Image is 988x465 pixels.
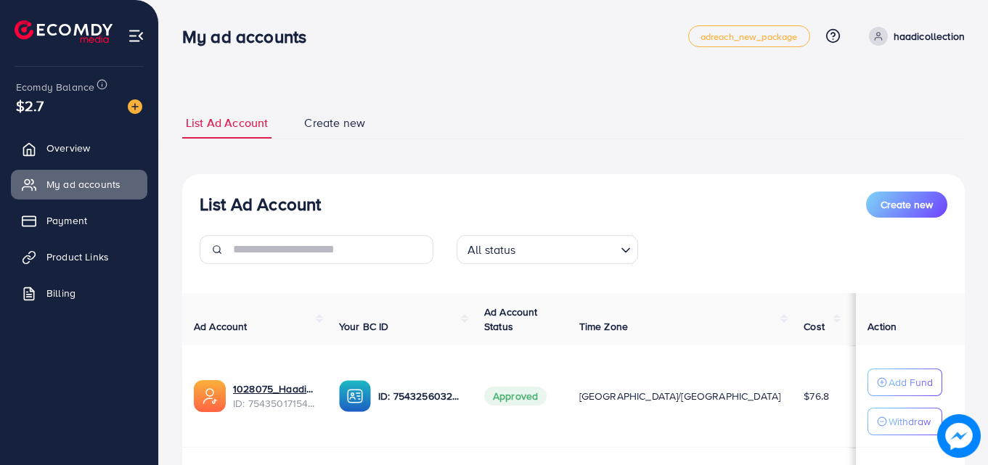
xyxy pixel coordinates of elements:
p: Withdraw [889,413,931,430]
button: Withdraw [867,408,942,435]
input: Search for option [520,236,615,260]
span: Payment [46,213,87,228]
a: Payment [11,206,147,235]
span: adreach_new_package [701,32,798,41]
span: [GEOGRAPHIC_DATA]/[GEOGRAPHIC_DATA] [579,389,781,403]
span: $76.8 [804,389,829,403]
img: image [128,99,142,114]
span: Action [867,319,897,334]
span: ID: 7543501715413303303 [233,396,316,411]
span: Your BC ID [339,319,389,334]
a: adreach_new_package [688,25,810,47]
h3: List Ad Account [200,194,321,215]
span: Approved [484,387,547,406]
a: Billing [11,279,147,308]
p: haadicollection [894,28,965,45]
span: List Ad Account [186,115,268,131]
span: All status [465,239,519,260]
span: Billing [46,286,75,300]
a: 1028075_Haadi Collection_1756358600312 [233,382,316,396]
button: Create new [866,192,947,218]
span: Product Links [46,250,109,264]
h3: My ad accounts [182,26,318,47]
span: Ad Account [194,319,248,334]
a: haadicollection [863,27,965,46]
img: image [937,414,980,457]
img: logo [15,20,113,43]
span: Time Zone [579,319,628,334]
img: ic-ads-acc.e4c84228.svg [194,380,226,412]
span: Cost [804,319,825,334]
span: Overview [46,141,90,155]
a: Product Links [11,242,147,271]
img: menu [128,28,144,44]
span: My ad accounts [46,177,121,192]
span: Create new [881,197,933,212]
p: Add Fund [889,374,933,391]
span: Ad Account Status [484,305,538,334]
img: ic-ba-acc.ded83a64.svg [339,380,371,412]
span: Create new [304,115,365,131]
a: Overview [11,133,147,162]
a: My ad accounts [11,170,147,199]
div: <span class='underline'>1028075_Haadi Collection_1756358600312</span></br>7543501715413303303 [233,382,316,411]
div: Search for option [457,235,638,264]
p: ID: 7543256032659963921 [378,387,461,405]
button: Add Fund [867,369,942,396]
span: $2.7 [16,95,44,116]
span: Ecomdy Balance [16,80,94,94]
